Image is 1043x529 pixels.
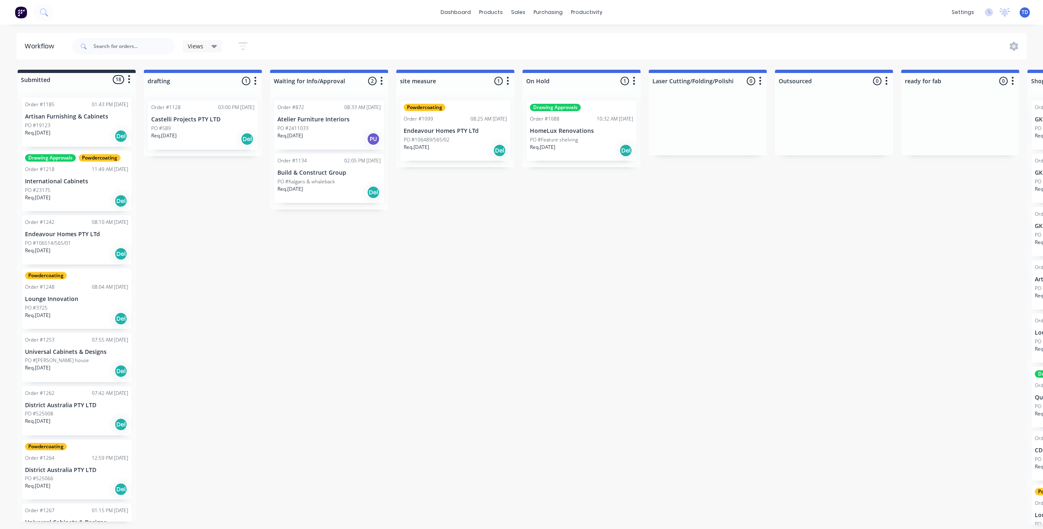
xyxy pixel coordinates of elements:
[25,390,55,397] div: Order #1262
[277,125,309,132] p: PO #2411033
[25,154,76,162] div: Drawing Approvals
[25,312,50,319] p: Req. [DATE]
[530,144,555,151] p: Req. [DATE]
[25,239,71,247] p: PO #106514/565/01
[530,128,633,135] p: HomeLux Renovations
[25,194,50,201] p: Req. [DATE]
[92,101,128,108] div: 01:43 PM [DATE]
[25,231,128,238] p: Endeavour Homes PTY LTd
[25,122,50,129] p: PO #19123
[530,115,559,123] div: Order #1088
[274,154,384,203] div: Order #113402:05 PM [DATE]Build & Construct GroupPO #Kalgans & whalebackReq.[DATE]Del
[25,357,89,364] p: PO #[PERSON_NAME] house
[25,129,50,137] p: Req. [DATE]
[527,100,636,161] div: Drawing ApprovalsOrder #108810:32 AM [DATE]HomeLux RenovationsPO #Feature shelvingReq.[DATE]Del
[277,169,381,176] p: Build & Construct Group
[25,304,48,312] p: PO #3725
[400,100,510,161] div: PowdercoatingOrder #109908:25 AM [DATE]Endeavour Homes PTY LTdPO #106489/565/02Req.[DATE]Del
[25,247,50,254] p: Req. [DATE]
[948,6,978,18] div: settings
[619,144,632,157] div: Del
[25,166,55,173] div: Order #1218
[22,269,132,329] div: PowdercoatingOrder #124808:04 AM [DATE]Lounge InnovationPO #3725Req.[DATE]Del
[22,333,132,382] div: Order #125307:55 AM [DATE]Universal Cabinets & DesignsPO #[PERSON_NAME] houseReq.[DATE]Del
[530,104,581,111] div: Drawing Approvals
[114,247,127,260] div: Del
[188,42,203,50] span: Views
[277,157,307,164] div: Order #1134
[25,187,50,194] p: PO #23175
[274,100,384,150] div: Order #87208:33 AM [DATE]Atelier Furniture InteriorsPO #2411033Req.[DATE]PU
[529,6,567,18] div: purchasing
[597,115,633,123] div: 10:32 AM [DATE]
[241,132,254,146] div: Del
[92,454,128,462] div: 12:59 PM [DATE]
[25,283,55,291] div: Order #1248
[92,166,128,173] div: 11:49 AM [DATE]
[25,507,55,514] div: Order #1267
[151,125,171,132] p: PO #589
[25,475,53,482] p: PO #525066
[25,296,128,303] p: Lounge Innovation
[25,467,128,474] p: District Australia PTY LTD
[404,115,433,123] div: Order #1099
[114,365,127,378] div: Del
[277,116,381,123] p: Atelier Furniture Interiors
[25,113,128,120] p: Artisan Furnishing & Cabinets
[151,132,177,139] p: Req. [DATE]
[1022,9,1028,16] span: TD
[470,115,507,123] div: 08:25 AM [DATE]
[344,104,381,111] div: 08:33 AM [DATE]
[22,215,132,264] div: Order #124208:10 AM [DATE]Endeavour Homes PTY LTdPO #106514/565/01Req.[DATE]Del
[367,132,380,146] div: PU
[151,116,255,123] p: Castelli Projects PTY LTD
[93,38,175,55] input: Search for orders...
[25,443,67,450] div: Powdercoating
[493,144,506,157] div: Del
[404,144,429,151] p: Req. [DATE]
[475,6,507,18] div: products
[151,104,181,111] div: Order #1128
[15,6,27,18] img: Factory
[25,417,50,425] p: Req. [DATE]
[25,364,50,372] p: Req. [DATE]
[25,178,128,185] p: International Cabinets
[277,178,335,185] p: PO #Kalgans & whaleback
[114,483,127,496] div: Del
[25,336,55,344] div: Order #1253
[92,336,128,344] div: 07:55 AM [DATE]
[530,136,578,144] p: PO #Feature shelving
[25,41,58,51] div: Workflow
[404,104,445,111] div: Powdercoating
[25,349,128,356] p: Universal Cabinets & Designs
[367,186,380,199] div: Del
[148,100,258,150] div: Order #112803:00 PM [DATE]Castelli Projects PTY LTDPO #589Req.[DATE]Del
[92,390,128,397] div: 07:42 AM [DATE]
[344,157,381,164] div: 02:05 PM [DATE]
[404,136,450,144] p: PO #106489/565/02
[22,151,132,211] div: Drawing ApprovalsPowdercoatingOrder #121811:49 AM [DATE]International CabinetsPO #23175Req.[DATE]Del
[507,6,529,18] div: sales
[92,283,128,291] div: 08:04 AM [DATE]
[25,272,67,279] div: Powdercoating
[404,128,507,135] p: Endeavour Homes PTY LTd
[567,6,607,18] div: productivity
[25,402,128,409] p: District Australia PTY LTD
[114,312,127,325] div: Del
[277,185,303,193] p: Req. [DATE]
[79,154,120,162] div: Powdercoating
[25,410,53,417] p: PO #525008
[114,194,127,207] div: Del
[277,132,303,139] p: Req. [DATE]
[25,482,50,490] p: Req. [DATE]
[436,6,475,18] a: dashboard
[277,104,304,111] div: Order #872
[25,101,55,108] div: Order #1185
[218,104,255,111] div: 03:00 PM [DATE]
[92,219,128,226] div: 08:10 AM [DATE]
[92,507,128,514] div: 01:15 PM [DATE]
[22,386,132,436] div: Order #126207:42 AM [DATE]District Australia PTY LTDPO #525008Req.[DATE]Del
[22,440,132,500] div: PowdercoatingOrder #126412:59 PM [DATE]District Australia PTY LTDPO #525066Req.[DATE]Del
[114,418,127,431] div: Del
[22,98,132,147] div: Order #118501:43 PM [DATE]Artisan Furnishing & CabinetsPO #19123Req.[DATE]Del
